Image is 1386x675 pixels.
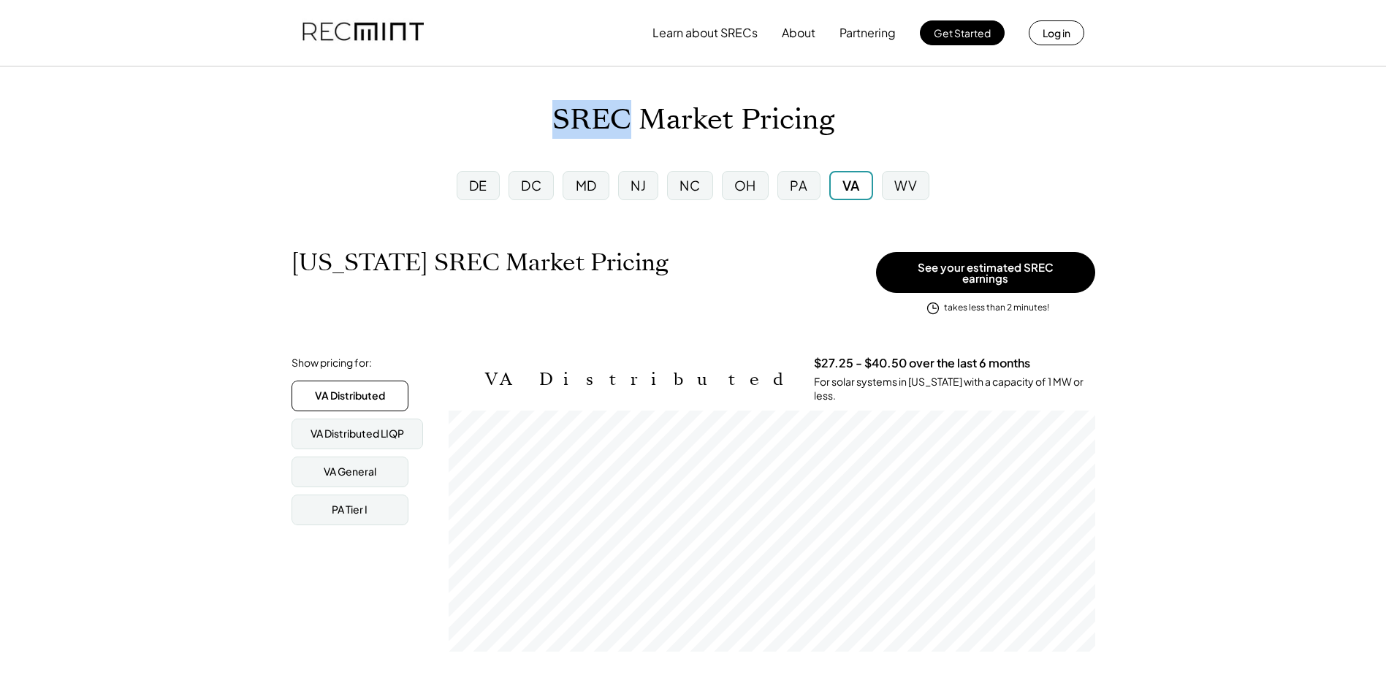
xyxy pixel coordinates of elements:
div: takes less than 2 minutes! [944,302,1049,314]
div: VA [842,176,860,194]
button: See your estimated SREC earnings [876,252,1095,293]
button: Log in [1029,20,1084,45]
button: Partnering [839,18,896,47]
div: OH [734,176,756,194]
h2: VA Distributed [485,369,792,390]
img: recmint-logotype%403x.png [302,8,424,58]
div: DC [521,176,541,194]
div: Show pricing for: [292,356,372,370]
button: Learn about SRECs [652,18,758,47]
div: PA [790,176,807,194]
div: MD [576,176,597,194]
div: VA General [324,465,376,479]
div: VA Distributed LIQP [311,427,404,441]
div: For solar systems in [US_STATE] with a capacity of 1 MW or less. [814,375,1095,403]
div: VA Distributed [315,389,385,403]
div: DE [469,176,487,194]
div: WV [894,176,917,194]
h3: $27.25 - $40.50 over the last 6 months [814,356,1030,371]
button: Get Started [920,20,1005,45]
h1: [US_STATE] SREC Market Pricing [292,248,669,277]
button: About [782,18,815,47]
div: PA Tier I [332,503,368,517]
div: NC [679,176,700,194]
h1: SREC Market Pricing [552,103,834,137]
div: NJ [631,176,646,194]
